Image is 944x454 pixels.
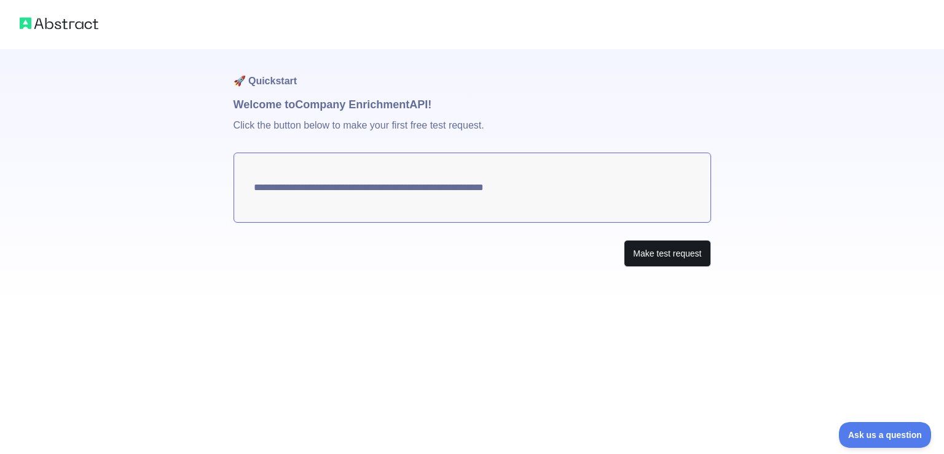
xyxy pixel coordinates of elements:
[20,15,98,32] img: Abstract logo
[234,49,711,96] h1: 🚀 Quickstart
[839,422,932,448] iframe: Toggle Customer Support
[234,96,711,113] h1: Welcome to Company Enrichment API!
[624,240,710,268] button: Make test request
[234,113,711,153] p: Click the button below to make your first free test request.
